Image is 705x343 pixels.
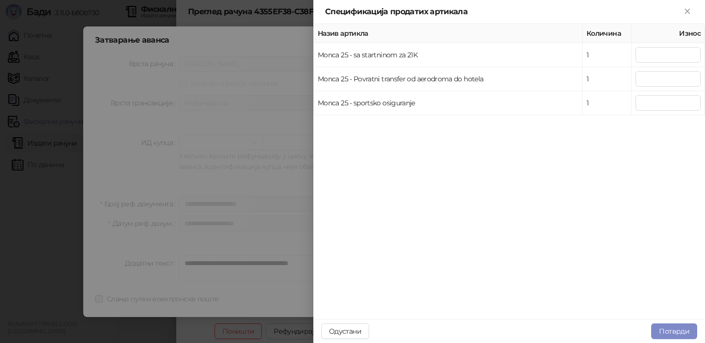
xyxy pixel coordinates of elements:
td: Monca 25 - Povratni transfer od aerodroma do hotela [314,67,583,91]
td: Monca 25 - sportsko osiguranje [314,91,583,115]
th: Назив артикла [314,24,583,43]
th: Количина [583,24,632,43]
th: Износ [632,24,705,43]
div: Спецификација продатих артикала [325,6,681,18]
td: 1 [583,91,632,115]
button: Close [681,6,693,18]
button: Потврди [651,323,697,339]
td: 1 [583,43,632,67]
button: Одустани [321,323,369,339]
td: Monca 25 - sa startninom za 21K [314,43,583,67]
td: 1 [583,67,632,91]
